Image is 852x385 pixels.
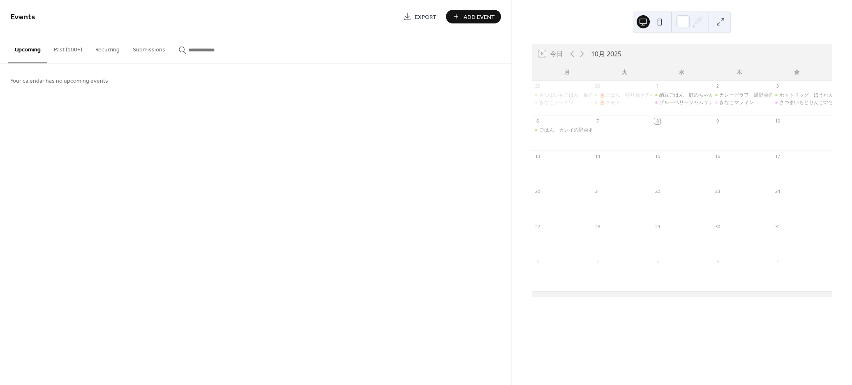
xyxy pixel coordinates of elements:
div: 21 [594,188,600,195]
div: きなこドーナツ [539,99,574,106]
div: 14 [594,153,600,159]
div: 3 [534,258,540,264]
div: 10 [774,118,780,124]
div: 3 [774,83,780,89]
div: さつまいもごはん 鯖の味噌煮 ほうれん草と人参の白和え かきたま汁 オレンジ [532,92,592,99]
div: きなこマフィン [719,99,754,106]
div: 27 [534,223,540,230]
button: Submissions [126,33,172,63]
div: 24 [774,188,780,195]
div: 30 [714,223,720,230]
div: 16 [714,153,720,159]
div: きなこドーナツ [532,99,592,106]
div: さつまいもとりんごの包み揚げ [779,99,848,106]
div: さつまいもとりんごの包み揚げ [772,99,832,106]
div: 6 [714,258,720,264]
div: 30 [594,83,600,89]
button: Add Event [446,10,501,23]
div: 22 [654,188,660,195]
div: 水 [653,64,711,81]
div: 金 [768,64,825,81]
div: 7 [774,258,780,264]
button: Past (100+) [47,33,89,63]
div: ホットドッグ ほうれん草とコーンの炒め物 ミネストローネ キウイフルーツ [772,92,832,99]
div: 28 [594,223,600,230]
div: カレーピラフ 温野菜のサラダ 小松菜とベーコンのスープ 柿 [712,92,772,99]
span: Your calendar has no upcoming events [10,77,108,86]
button: Recurring [89,33,126,63]
div: 20 [534,188,540,195]
div: 火 [596,64,653,81]
a: Export [397,10,443,23]
button: Upcoming [8,33,47,63]
div: 9 [714,118,720,124]
div: 🎂ごはん 照り焼きチキン ツナとマカロニのサラダ じゃがいもと玉ねぎのみそ汁 りんご [592,92,652,99]
div: 13 [534,153,540,159]
div: さつまいもごはん 鯖の味噌煮 ほうれん草と人参の白和え かきたま汁 オレンジ [539,92,727,99]
div: 木 [711,64,768,81]
div: 10月 2025 [591,49,621,59]
div: ごはん カレイの野菜あんかけ マカロニサラダ 青梗菜と卵のスープ りんご [539,127,717,134]
div: 23 [714,188,720,195]
div: 🎂ごはん 照り焼きチキン ツナとマカロニのサラダ じゃがいもと玉ねぎのみそ汁 りんご [599,92,808,99]
span: Export [415,13,436,21]
div: 29 [534,83,540,89]
div: 15 [654,153,660,159]
div: 月 [538,64,596,81]
div: 4 [594,258,600,264]
div: 🎂スモア [592,99,652,106]
span: Events [10,9,35,25]
div: 29 [654,223,660,230]
div: 2 [714,83,720,89]
div: 31 [774,223,780,230]
div: 納豆ごはん 鮭のちゃんちゃん焼き ひじきの煮物 お麩のすまし汁 オレンジ [652,92,712,99]
div: 6 [534,118,540,124]
div: きなこマフィン [712,99,772,106]
div: 🎂スモア [599,99,620,106]
div: 1 [654,83,660,89]
div: 納豆ごはん 鮭のちゃんちゃん焼き ひじきの煮物 お麩のすまし汁 オレンジ [659,92,837,99]
div: 17 [774,153,780,159]
div: ブルーベリージャムサンド ヤクルト [652,99,712,106]
div: 7 [594,118,600,124]
div: ごはん カレイの野菜あんかけ マカロニサラダ 青梗菜と卵のスープ りんご [532,127,592,134]
span: Add Event [464,13,495,21]
div: 5 [654,258,660,264]
div: 8 [654,118,660,124]
div: ブルーベリージャムサンド ヤクルト [659,99,743,106]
